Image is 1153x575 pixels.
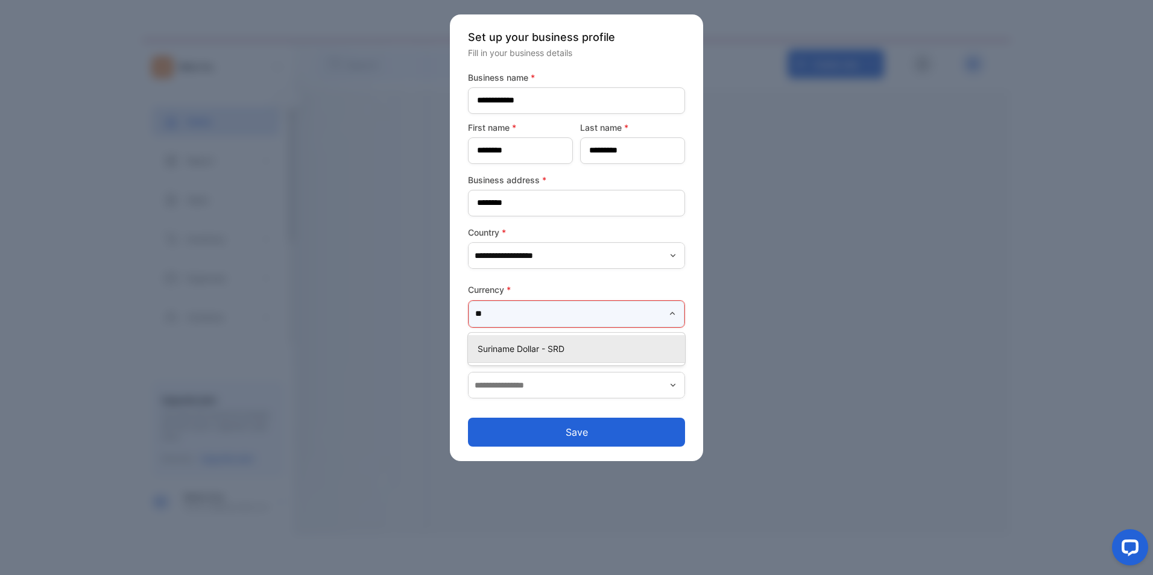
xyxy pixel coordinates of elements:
p: This field is required [468,330,685,346]
label: Country [468,226,685,239]
label: Business address [468,174,685,186]
p: Fill in your business details [468,46,685,59]
label: Business name [468,71,685,84]
p: Suriname Dollar - SRD [478,342,680,355]
label: Currency [468,283,685,296]
p: Set up your business profile [468,29,685,45]
iframe: LiveChat chat widget [1102,524,1153,575]
label: First name [468,121,573,134]
button: Save [468,418,685,447]
label: Last name [580,121,685,134]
